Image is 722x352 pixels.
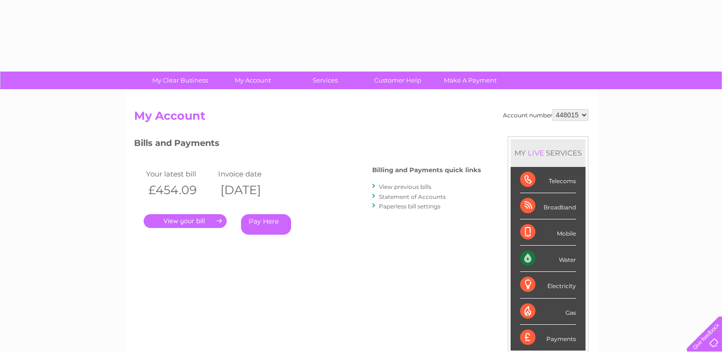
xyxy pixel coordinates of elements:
[144,180,216,200] th: £454.09
[213,72,292,89] a: My Account
[520,246,576,272] div: Water
[216,167,288,180] td: Invoice date
[286,72,365,89] a: Services
[520,272,576,298] div: Electricity
[520,219,576,246] div: Mobile
[141,72,220,89] a: My Clear Business
[526,148,546,157] div: LIVE
[134,109,588,127] h2: My Account
[503,109,588,121] div: Account number
[520,299,576,325] div: Gas
[216,180,288,200] th: [DATE]
[144,167,216,180] td: Your latest bill
[379,193,446,200] a: Statement of Accounts
[379,203,440,210] a: Paperless bill settings
[520,167,576,193] div: Telecoms
[379,183,431,190] a: View previous bills
[372,166,481,174] h4: Billing and Payments quick links
[144,214,227,228] a: .
[241,214,291,235] a: Pay Here
[511,139,586,166] div: MY SERVICES
[134,136,481,153] h3: Bills and Payments
[431,72,510,89] a: Make A Payment
[520,193,576,219] div: Broadband
[520,325,576,351] div: Payments
[358,72,437,89] a: Customer Help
